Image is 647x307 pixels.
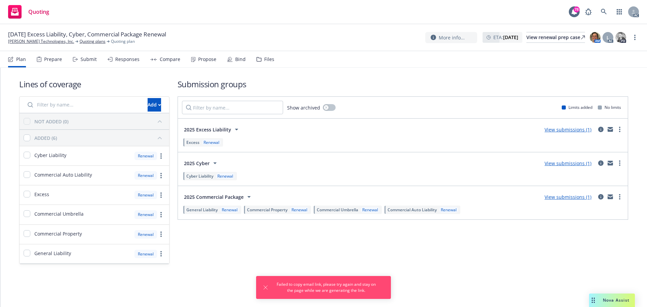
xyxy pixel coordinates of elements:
div: Renewal [220,207,239,213]
div: Compare [160,57,180,62]
div: Renewal [134,230,157,239]
div: Submit [81,57,97,62]
a: more [616,159,624,167]
a: View submissions (1) [545,160,591,166]
a: View renewal prep case [526,32,585,43]
div: Responses [115,57,140,62]
span: Excess [186,140,199,145]
div: Add [148,98,161,111]
button: 2025 Cyber [182,156,221,170]
div: Files [264,57,274,62]
div: Plan [16,57,26,62]
div: Prepare [44,57,62,62]
div: Renewal [216,173,235,179]
input: Filter by name... [182,101,283,114]
a: more [157,191,165,199]
div: Renewal [361,207,379,213]
a: mail [606,159,614,167]
div: Renewal [202,140,221,145]
span: 2025 Excess Liability [184,126,231,133]
h1: Lines of coverage [19,79,170,90]
span: Excess [34,191,49,198]
a: Switch app [613,5,626,19]
a: [PERSON_NAME] Technologies, Inc. [8,38,74,44]
button: Nova Assist [589,294,635,307]
span: 2025 Commercial Package [184,193,244,201]
a: more [157,152,165,160]
a: mail [606,125,614,133]
a: more [157,230,165,238]
div: Renewal [290,207,309,213]
div: Limits added [562,104,592,110]
a: more [157,172,165,180]
span: L [607,34,609,41]
div: Renewal [134,250,157,258]
span: Commercial Auto Liability [388,207,437,213]
h1: Submission groups [178,79,628,90]
a: Quoting [5,2,52,21]
div: Renewal [134,210,157,219]
span: Show archived [287,104,320,111]
a: View submissions (1) [545,126,591,133]
span: Cyber Liability [34,152,66,159]
div: Renewal [134,152,157,160]
span: Cyber Liability [186,173,213,179]
span: [DATE] Excess Liability, Cyber, Commercial Package Renewal [8,30,166,38]
img: photo [615,32,626,43]
a: View submissions (1) [545,194,591,200]
span: Commercial Umbrella [317,207,358,213]
span: Commercial Umbrella [34,210,84,217]
span: ETA : [493,34,518,41]
div: No limits [598,104,621,110]
button: 2025 Excess Liability [182,123,243,136]
span: Commercial Property [247,207,287,213]
a: circleInformation [597,125,605,133]
a: Search [597,5,611,19]
div: NOT ADDED (0) [34,118,68,125]
div: ADDED (6) [34,134,57,142]
div: Drag to move [589,294,597,307]
button: NOT ADDED (0) [34,116,165,127]
strong: [DATE] [503,34,518,40]
button: ADDED (6) [34,132,165,143]
div: 78 [574,6,580,12]
a: more [631,33,639,41]
a: Report a Bug [582,5,595,19]
div: Bind [235,57,246,62]
span: Commercial Auto Liability [34,171,92,178]
button: More info... [425,32,477,43]
div: Renewal [134,191,157,199]
button: 2025 Commercial Package [182,190,255,204]
span: Commercial Property [34,230,82,237]
a: circleInformation [597,159,605,167]
a: more [616,193,624,201]
span: 2025 Cyber [184,160,210,167]
a: more [616,125,624,133]
span: Quoting [28,9,49,14]
button: Dismiss notification [261,283,270,291]
input: Filter by name... [24,98,144,112]
a: Quoting plans [80,38,105,44]
div: View renewal prep case [526,32,585,42]
span: General Liability [34,250,71,257]
div: Renewal [134,171,157,180]
a: circleInformation [597,193,605,201]
div: Renewal [439,207,458,213]
div: Propose [198,57,216,62]
a: mail [606,193,614,201]
a: more [157,250,165,258]
span: Nova Assist [603,297,629,303]
img: photo [590,32,600,43]
a: more [157,211,165,219]
span: Failed to copy email link, please try again and stay on the page while we are generating the link. [275,281,377,294]
span: More info... [439,34,465,41]
span: Quoting plan [111,38,135,44]
span: General Liability [186,207,218,213]
button: Add [148,98,161,112]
